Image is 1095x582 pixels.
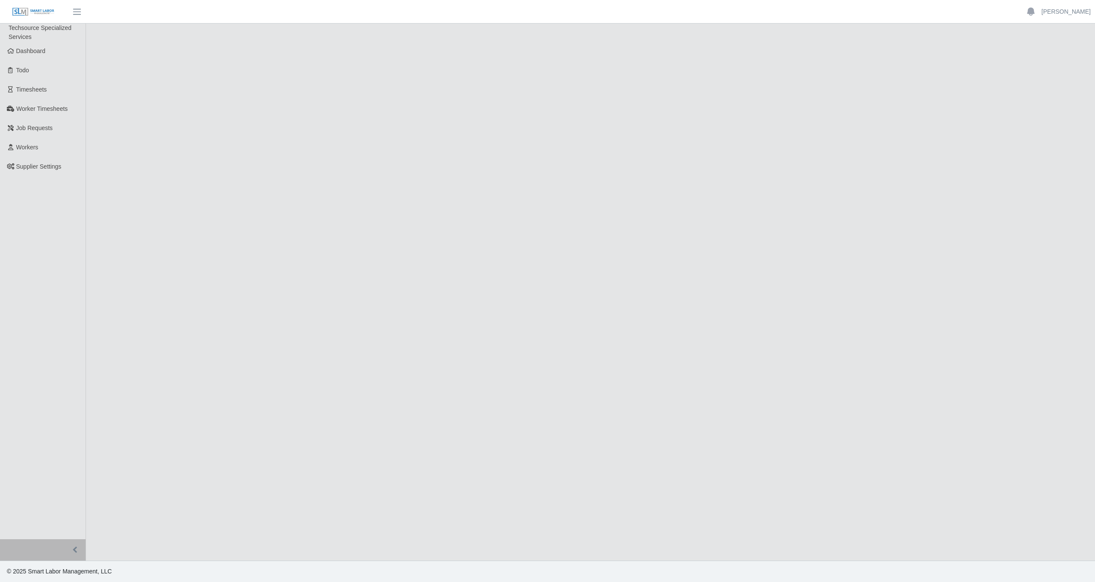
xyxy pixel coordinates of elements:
img: SLM Logo [12,7,55,17]
span: Workers [16,144,38,151]
span: Timesheets [16,86,47,93]
span: Todo [16,67,29,74]
a: [PERSON_NAME] [1042,7,1091,16]
span: Dashboard [16,48,46,54]
span: Worker Timesheets [16,105,68,112]
span: Techsource Specialized Services [9,24,71,40]
span: Job Requests [16,125,53,131]
span: Supplier Settings [16,163,62,170]
span: © 2025 Smart Labor Management, LLC [7,568,112,575]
